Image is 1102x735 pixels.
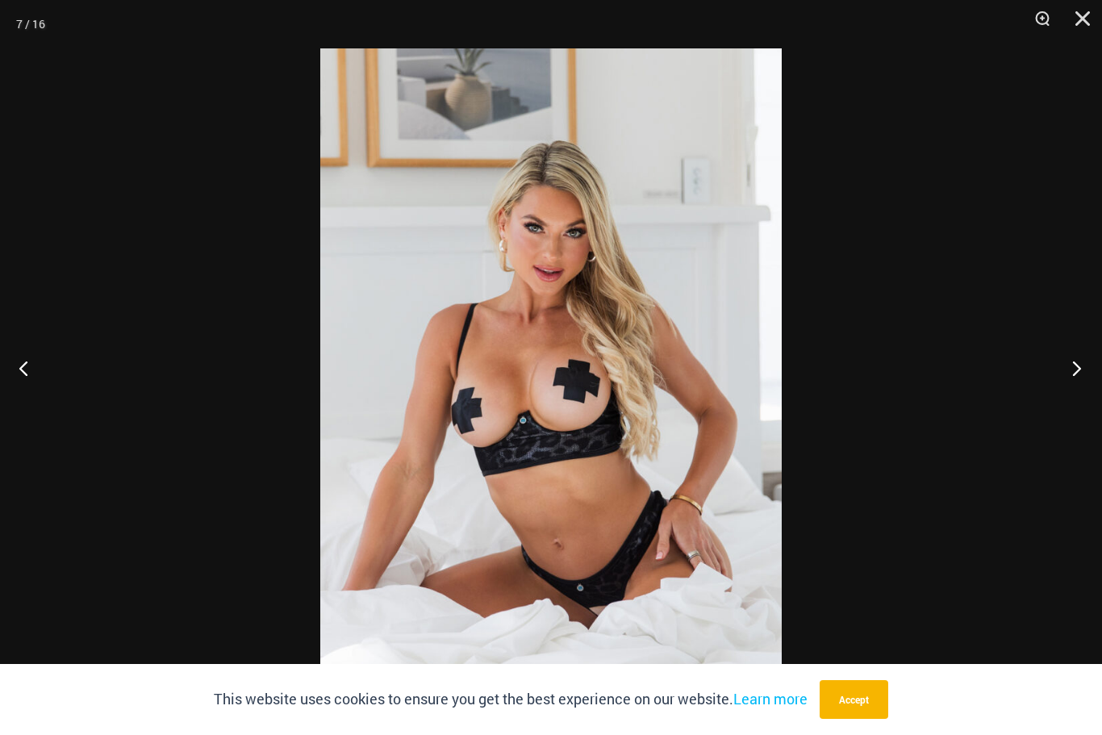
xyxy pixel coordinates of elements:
[733,689,808,708] a: Learn more
[16,12,45,36] div: 7 / 16
[1041,328,1102,408] button: Next
[214,687,808,712] p: This website uses cookies to ensure you get the best experience on our website.
[820,680,888,719] button: Accept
